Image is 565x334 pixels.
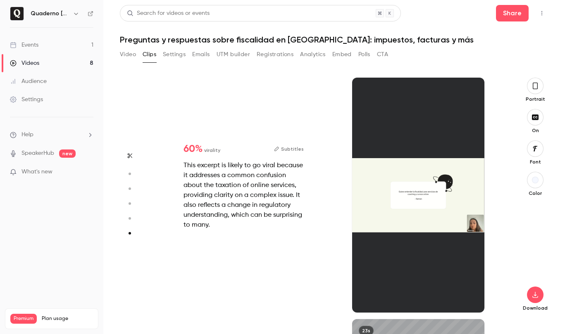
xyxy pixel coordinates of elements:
[358,48,370,61] button: Polls
[10,314,37,324] span: Premium
[522,127,548,134] p: On
[120,35,548,45] h1: Preguntas y respuestas sobre fiscalidad en [GEOGRAPHIC_DATA]: impuestos, facturas y más
[10,77,47,85] div: Audience
[10,130,93,139] li: help-dropdown-opener
[377,48,388,61] button: CTA
[10,7,24,20] img: Quaderno España
[274,144,304,154] button: Subtitles
[204,147,220,154] span: virality
[522,305,548,311] p: Download
[184,144,203,154] span: 60 %
[10,41,38,49] div: Events
[522,159,548,165] p: Font
[257,48,293,61] button: Registrations
[217,48,250,61] button: UTM builder
[535,7,548,20] button: Top Bar Actions
[332,48,352,61] button: Embed
[21,130,33,139] span: Help
[21,168,52,176] span: What's new
[127,9,210,18] div: Search for videos or events
[10,59,39,67] div: Videos
[192,48,210,61] button: Emails
[59,149,76,158] span: new
[31,9,69,18] h6: Quaderno [GEOGRAPHIC_DATA]
[522,190,548,197] p: Color
[10,95,43,104] div: Settings
[42,315,93,322] span: Plan usage
[496,5,529,21] button: Share
[163,48,186,61] button: Settings
[83,168,93,176] iframe: Noticeable Trigger
[300,48,326,61] button: Analytics
[184,161,304,230] div: This excerpt is likely to go viral because it addresses a common confusion about the taxation of ...
[522,96,548,102] p: Portrait
[120,48,136,61] button: Video
[21,149,54,158] a: SpeakerHub
[143,48,156,61] button: Clips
